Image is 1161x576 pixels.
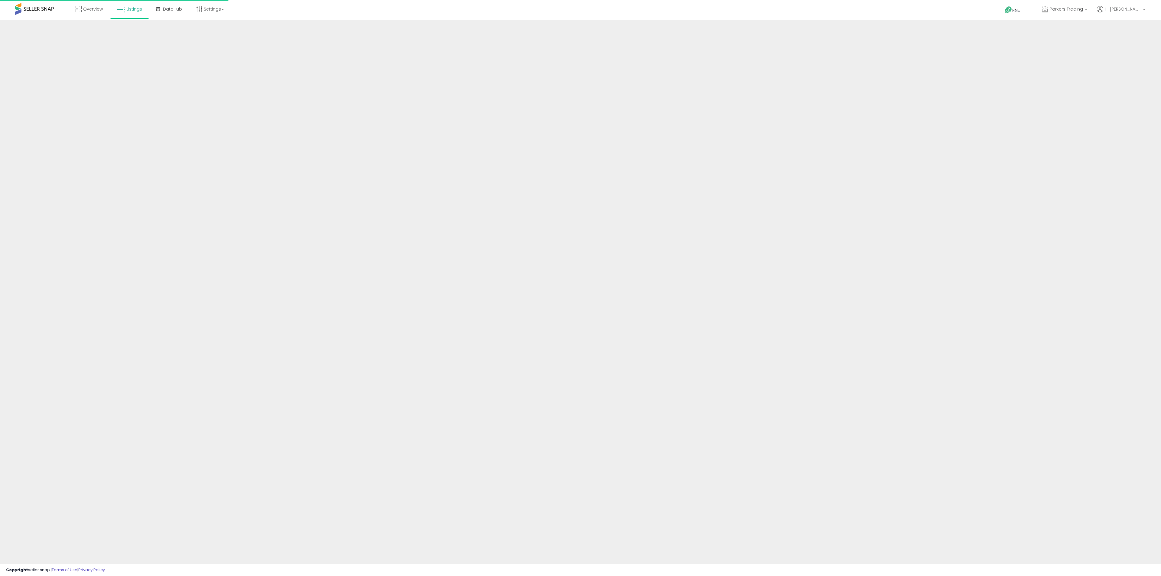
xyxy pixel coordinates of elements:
span: Help [1012,8,1020,13]
span: Listings [126,6,142,12]
span: Hi [PERSON_NAME] [1105,6,1141,12]
span: Parkers Trading [1050,6,1083,12]
span: DataHub [163,6,182,12]
a: Hi [PERSON_NAME] [1097,6,1145,20]
span: Overview [83,6,103,12]
i: Get Help [1005,6,1012,14]
a: Help [1000,2,1032,20]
